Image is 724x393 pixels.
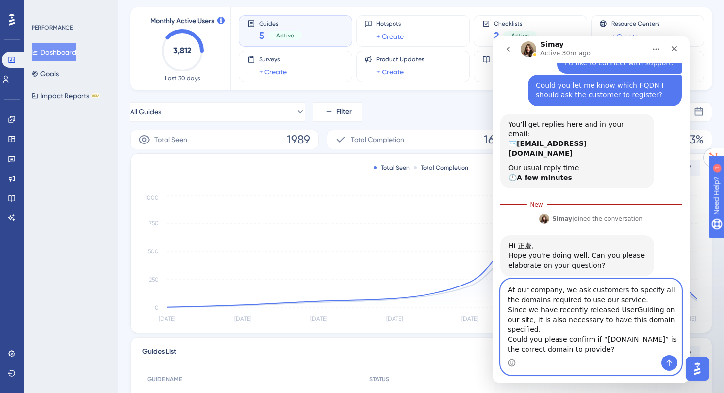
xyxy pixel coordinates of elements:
[154,134,187,145] span: Total Seen
[145,194,159,201] tspan: 1000
[376,66,404,78] a: + Create
[374,164,410,172] div: Total Seen
[683,132,704,147] span: 83%
[611,20,659,28] span: Resource Centers
[461,315,478,322] tspan: [DATE]
[376,55,424,63] span: Product Updates
[493,36,690,383] iframe: Intercom live chat
[148,248,159,255] tspan: 500
[32,65,59,83] button: Goals
[351,134,404,145] span: Total Completion
[32,43,76,61] button: Dashboard
[494,29,499,42] span: 2
[173,46,191,55] text: 3,812
[376,31,404,42] a: + Create
[336,106,352,118] span: Filter
[32,24,73,32] div: PERFORMANCE
[147,375,182,383] span: GUIDE NAME
[414,164,468,172] div: Total Completion
[130,102,305,122] button: All Guides
[494,20,537,27] span: Checklists
[376,20,404,28] span: Hotspots
[276,32,294,39] span: Active
[287,132,310,147] span: 1989
[611,31,639,42] a: + Create
[159,315,175,322] tspan: [DATE]
[511,32,529,39] span: Active
[484,132,507,147] span: 1653
[155,304,159,311] tspan: 0
[386,315,403,322] tspan: [DATE]
[259,29,264,42] span: 5
[259,55,287,63] span: Surveys
[91,93,100,98] div: BETA
[310,315,327,322] tspan: [DATE]
[142,346,176,361] span: Guides List
[149,220,159,227] tspan: 750
[23,2,62,14] span: Need Help?
[149,276,159,283] tspan: 250
[165,74,200,82] span: Last 30 days
[259,66,287,78] a: + Create
[313,102,362,122] button: Filter
[683,354,712,384] iframe: UserGuiding AI Assistant Launcher
[234,315,251,322] tspan: [DATE]
[369,375,389,383] span: STATUS
[130,106,161,118] span: All Guides
[259,20,302,27] span: Guides
[150,15,214,27] span: Monthly Active Users
[68,5,71,13] div: 1
[32,87,100,105] button: Impact ReportsBETA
